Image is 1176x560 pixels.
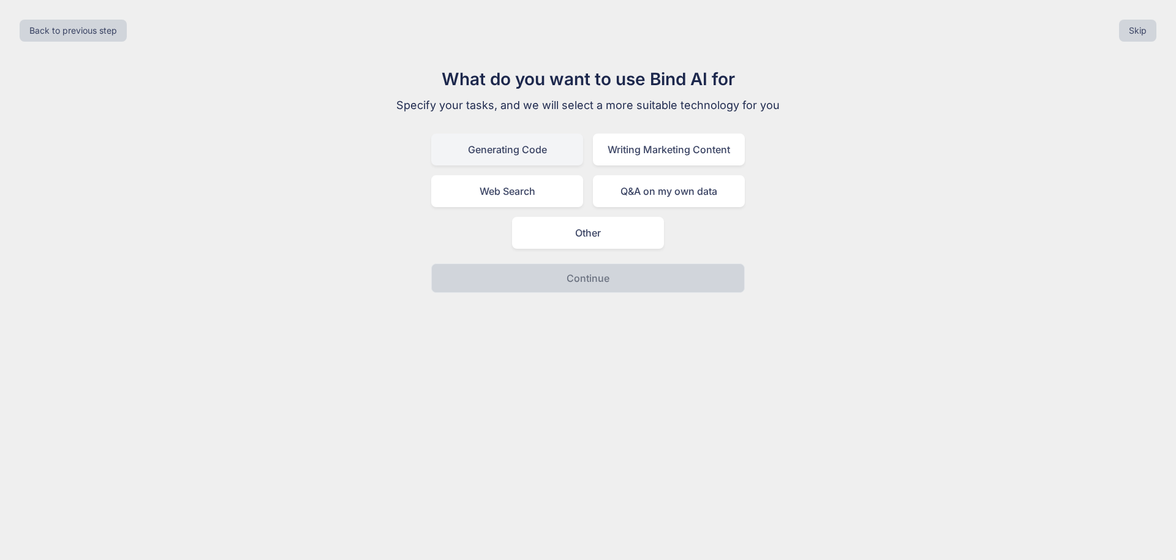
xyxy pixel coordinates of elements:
[431,134,583,165] div: Generating Code
[382,66,794,92] h1: What do you want to use Bind AI for
[567,271,609,286] p: Continue
[1119,20,1156,42] button: Skip
[593,134,745,165] div: Writing Marketing Content
[382,97,794,114] p: Specify your tasks, and we will select a more suitable technology for you
[512,217,664,249] div: Other
[431,263,745,293] button: Continue
[20,20,127,42] button: Back to previous step
[593,175,745,207] div: Q&A on my own data
[431,175,583,207] div: Web Search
